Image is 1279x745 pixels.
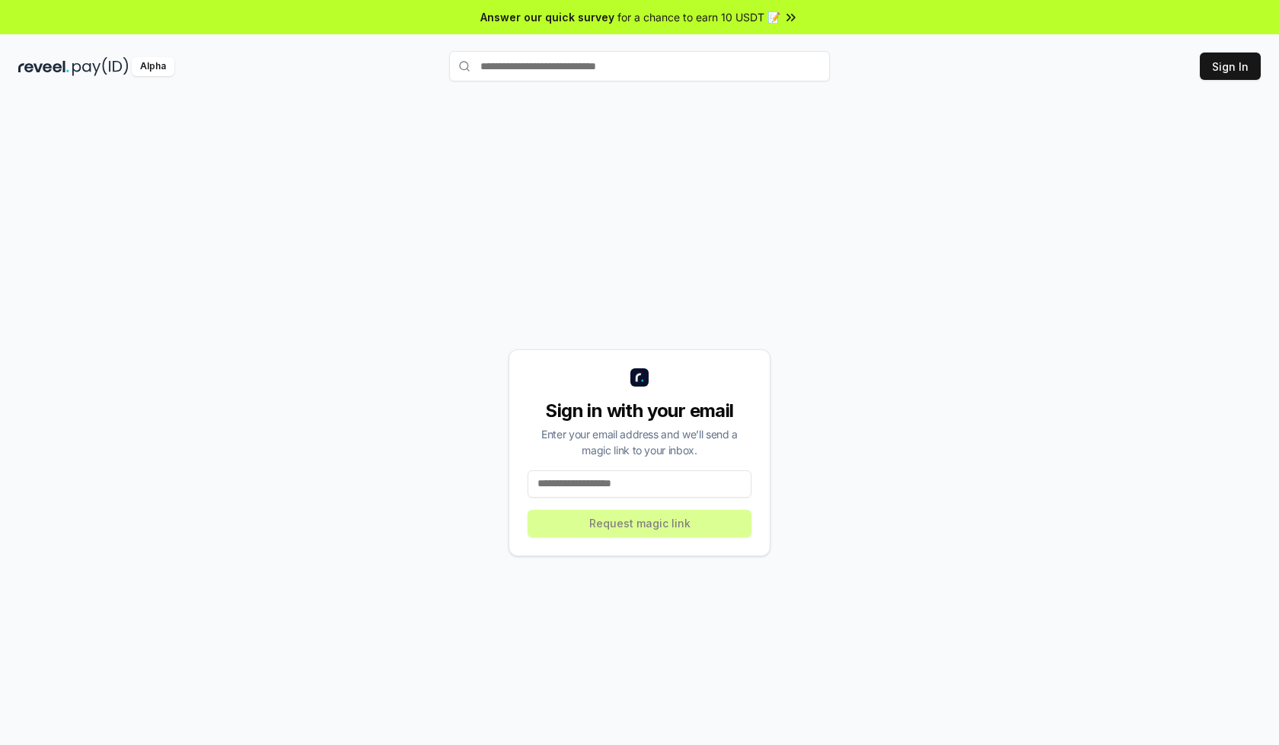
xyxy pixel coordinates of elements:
[480,9,614,25] span: Answer our quick survey
[528,399,751,423] div: Sign in with your email
[528,426,751,458] div: Enter your email address and we’ll send a magic link to your inbox.
[617,9,780,25] span: for a chance to earn 10 USDT 📝
[18,57,69,76] img: reveel_dark
[1200,53,1261,80] button: Sign In
[72,57,129,76] img: pay_id
[132,57,174,76] div: Alpha
[630,368,649,387] img: logo_small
